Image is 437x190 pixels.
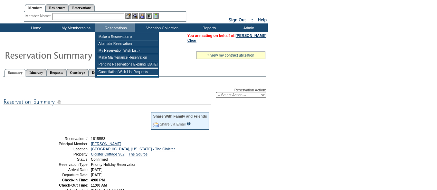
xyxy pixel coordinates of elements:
[39,147,88,151] td: Location:
[46,4,69,11] a: Residences
[188,23,228,32] td: Reports
[97,33,158,40] td: Make a Reservation »
[39,173,88,177] td: Departure Date:
[91,183,107,187] span: 11:00 AM
[153,13,159,19] img: b_calculator.gif
[97,47,158,54] td: My Reservation Wish List »
[59,183,88,187] strong: Check-Out Time:
[187,38,196,42] a: Clear
[91,152,124,156] a: Cloister Cottage 902
[187,33,266,38] span: You are acting on behalf of:
[129,152,148,156] a: The Source
[187,122,191,126] input: What is this?
[39,152,88,156] td: Property:
[91,137,105,141] span: 1815553
[39,157,88,161] td: Status:
[135,23,188,32] td: Vacation Collection
[91,173,103,177] span: [DATE]
[97,40,158,47] td: Alternate Reservation
[95,23,135,32] td: Reservations
[26,69,46,76] a: Itinerary
[91,168,103,172] span: [DATE]
[3,88,266,98] div: Reservation Action:
[97,69,158,76] td: Cancellation Wish List Requests
[160,122,186,126] a: Share via Email
[91,142,121,146] a: [PERSON_NAME]
[132,13,138,19] img: View
[62,178,88,182] strong: Check-In Time:
[39,137,88,141] td: Reservation #:
[236,33,266,38] a: [PERSON_NAME]
[91,162,136,167] span: Priority Holiday Reservation
[91,178,105,182] span: 4:00 PM
[228,18,246,22] a: Sign Out
[125,13,131,19] img: b_edit.gif
[153,114,207,118] div: Share With Family and Friends
[39,168,88,172] td: Arrival Date:
[3,98,211,106] img: subTtlResSummary.gif
[228,23,268,32] td: Admin
[46,69,66,76] a: Requests
[4,48,143,62] img: Reservaton Summary
[39,142,88,146] td: Principal Member:
[4,69,26,77] a: Summary
[88,69,104,76] a: Detail
[139,13,145,19] img: Impersonate
[207,53,254,57] a: » view my contract utilization
[26,13,52,19] div: Member Name:
[97,61,158,68] td: Pending Reservations Expiring [DATE]
[69,4,95,11] a: Reservations
[25,4,46,12] a: Members
[39,162,88,167] td: Reservation Type:
[97,54,158,61] td: Make Maintenance Reservation
[250,18,253,22] span: ::
[91,147,175,151] a: [GEOGRAPHIC_DATA], [US_STATE] - The Cloister
[55,23,95,32] td: My Memberships
[91,157,108,161] span: Confirmed
[66,69,88,76] a: Concierge
[146,13,152,19] img: Reservations
[16,23,55,32] td: Home
[258,18,267,22] a: Help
